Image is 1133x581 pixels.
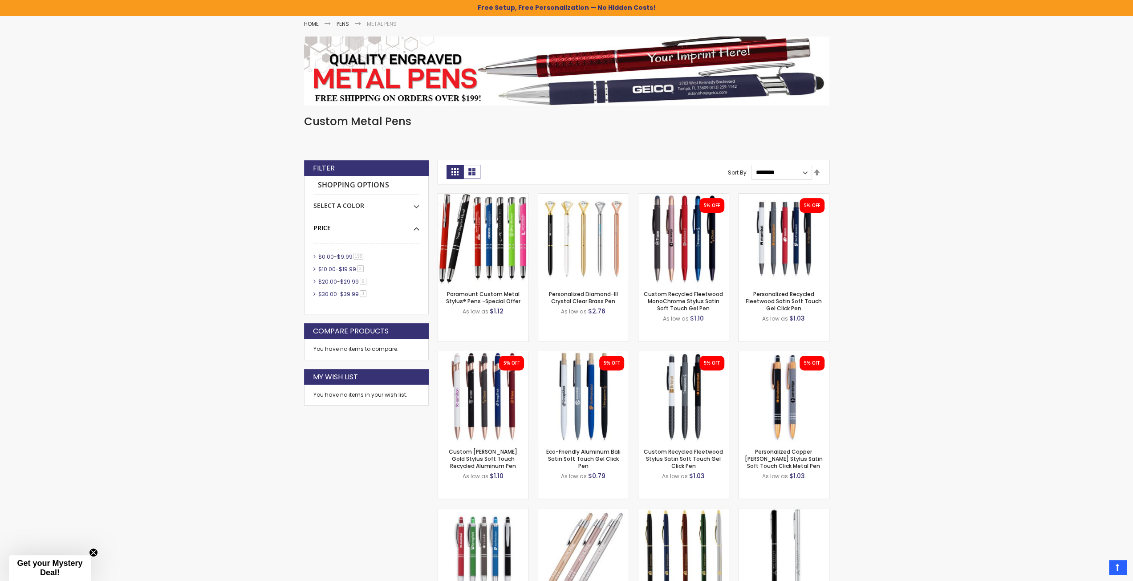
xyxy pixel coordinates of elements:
span: $30.00 [318,290,337,298]
img: Custom Recycled Fleetwood MonoChrome Stylus Satin Soft Touch Gel Pen [638,194,729,284]
a: Custom Recycled Fleetwood MonoChrome Stylus Satin Soft Touch Gel Pen [638,193,729,201]
img: Custom Lexi Rose Gold Stylus Soft Touch Recycled Aluminum Pen [438,351,528,442]
span: Get your Mystery Deal! [17,559,82,577]
a: Custom Recycled Fleetwood Stylus Satin Soft Touch Gel Click Pen [644,448,723,470]
div: Get your Mystery Deal!Close teaser [9,555,91,581]
a: Personalized Copper [PERSON_NAME] Stylus Satin Soft Touch Click Metal Pen [745,448,823,470]
img: Personalized Copper Penny Stylus Satin Soft Touch Click Metal Pen [739,351,829,442]
img: Metal Pens [304,37,829,106]
div: 5% OFF [804,203,820,209]
span: $1.03 [789,471,805,480]
img: Personalized Diamond-III Crystal Clear Brass Pen [538,194,629,284]
span: $9.99 [337,253,353,260]
a: Custom Recycled Fleetwood Stylus Satin Soft Touch Gel Click Pen [638,351,729,358]
span: $0.79 [588,471,605,480]
div: 5% OFF [604,360,620,366]
span: $1.10 [690,314,704,323]
a: Eco-Friendly Aluminum Bali Satin Soft Touch Gel Click Pen [538,351,629,358]
span: As low as [762,472,788,480]
a: Eco-Friendly Aluminum Bali Satin Soft Touch Gel Click Pen [546,448,621,470]
span: $1.03 [689,471,705,480]
a: Personalized Recycled Fleetwood Satin Soft Touch Gel Click Pen [739,193,829,201]
button: Close teaser [89,548,98,557]
a: Custom Recycled Fleetwood MonoChrome Stylus Satin Soft Touch Gel Pen [644,290,723,312]
span: $0.00 [318,253,334,260]
span: As low as [561,308,587,315]
strong: Compare Products [313,326,389,336]
a: Personalized Copper Penny Stylus Satin Soft Touch Click Metal Pen [739,351,829,358]
div: 5% OFF [504,360,520,366]
a: Personalized Recycled Fleetwood Satin Soft Touch Gel Click Pen [746,290,822,312]
a: $10.00-$19.993 [316,265,367,273]
span: $10.00 [318,265,336,273]
strong: Filter [313,163,335,173]
a: Promotional Hope Stylus Satin Soft Touch Click Metal Pen [438,508,528,516]
a: Home [304,20,319,28]
div: 5% OFF [704,360,720,366]
span: $1.10 [490,471,504,480]
span: $29.99 [340,278,359,285]
span: $1.12 [490,307,504,316]
strong: My Wish List [313,372,358,382]
span: As low as [762,315,788,322]
div: Select A Color [313,195,419,210]
span: 198 [353,253,364,260]
span: As low as [663,315,689,322]
span: $1.03 [789,314,805,323]
span: 3 [360,290,366,297]
a: Cooper Deluxe Metal Pen w/Gold Trim [638,508,729,516]
a: Custom [PERSON_NAME] Gold Stylus Soft Touch Recycled Aluminum Pen [449,448,517,470]
span: As low as [662,472,688,480]
img: Custom Recycled Fleetwood Stylus Satin Soft Touch Gel Click Pen [638,351,729,442]
img: Eco-Friendly Aluminum Bali Satin Soft Touch Gel Click Pen [538,351,629,442]
span: $2.76 [588,307,605,316]
a: Personalized Diamond-III Crystal Clear Brass Pen [538,193,629,201]
div: You have no items in your wish list. [313,391,419,398]
span: 6 [360,278,366,284]
span: $19.99 [339,265,356,273]
span: As low as [463,308,488,315]
a: Paramount Custom Metal Stylus® Pens -Special Offer [446,290,520,305]
iframe: Google Customer Reviews [1060,557,1133,581]
a: $20.00-$29.996 [316,278,370,285]
a: $30.00-$39.993 [316,290,370,298]
span: As low as [561,472,587,480]
a: Paramount Custom Metal Stylus® Pens -Special Offer [438,193,528,201]
strong: Shopping Options [313,176,419,195]
span: $20.00 [318,278,337,285]
a: Berkley Ballpoint Pen with Chrome Trim [739,508,829,516]
div: Price [313,217,419,232]
div: 5% OFF [804,360,820,366]
span: As low as [463,472,488,480]
a: Personalized Diamond-III Crystal Clear Brass Pen [549,290,618,305]
strong: Grid [447,165,463,179]
img: Paramount Custom Metal Stylus® Pens -Special Offer [438,194,528,284]
div: You have no items to compare. [304,339,429,360]
a: $0.00-$9.99198 [316,253,367,260]
span: 3 [357,265,364,272]
strong: Metal Pens [367,20,397,28]
img: Personalized Recycled Fleetwood Satin Soft Touch Gel Click Pen [739,194,829,284]
div: 5% OFF [704,203,720,209]
h1: Custom Metal Pens [304,114,829,129]
span: $39.99 [340,290,359,298]
a: Pens [337,20,349,28]
a: Promo Broadway Stylus Metallic Click Metal Pen [538,508,629,516]
label: Sort By [728,168,747,176]
a: Custom Lexi Rose Gold Stylus Soft Touch Recycled Aluminum Pen [438,351,528,358]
